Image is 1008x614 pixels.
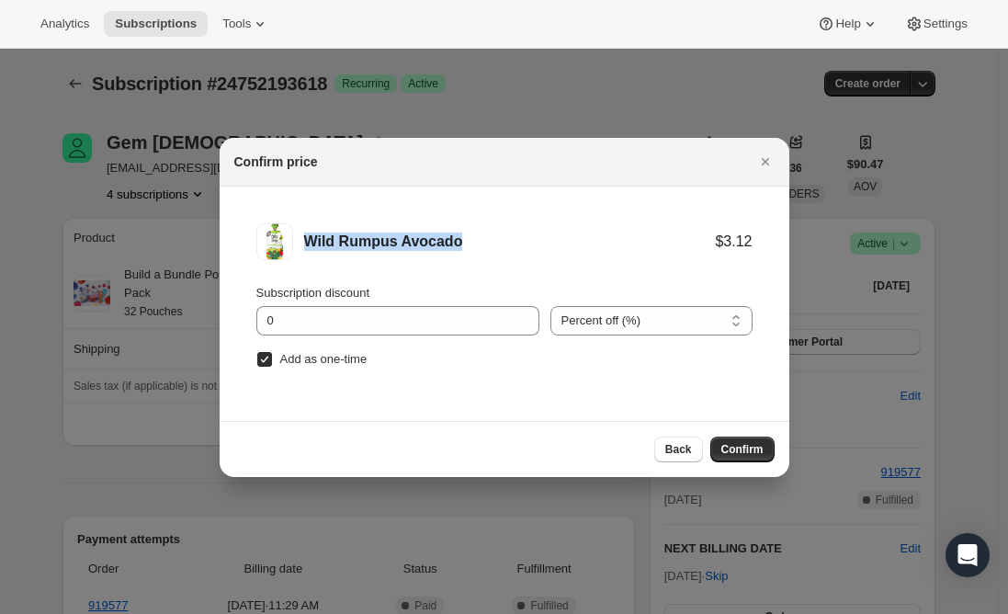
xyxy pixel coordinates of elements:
[256,223,293,260] img: Wild Rumpus Avocado
[923,17,968,31] span: Settings
[222,17,251,31] span: Tools
[806,11,889,37] button: Help
[104,11,208,37] button: Subscriptions
[710,437,775,462] button: Confirm
[715,233,752,251] div: $3.12
[115,17,197,31] span: Subscriptions
[753,149,778,175] button: Close
[40,17,89,31] span: Analytics
[835,17,860,31] span: Help
[256,286,370,300] span: Subscription discount
[234,153,318,171] h2: Confirm price
[894,11,979,37] button: Settings
[946,533,990,577] div: Open Intercom Messenger
[304,233,716,251] div: Wild Rumpus Avocado
[211,11,280,37] button: Tools
[280,352,368,366] span: Add as one-time
[721,442,764,457] span: Confirm
[29,11,100,37] button: Analytics
[665,442,692,457] span: Back
[654,437,703,462] button: Back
